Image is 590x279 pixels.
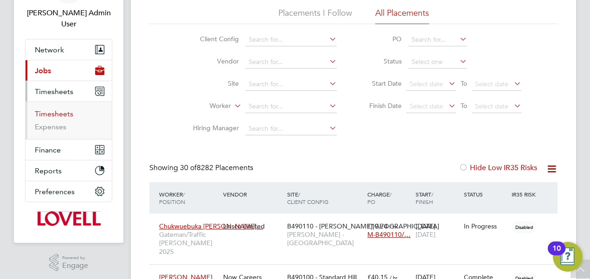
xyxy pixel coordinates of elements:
[509,186,541,203] div: IR35 Risk
[408,56,467,69] input: Select one
[159,230,218,256] span: Gateman/Traffic [PERSON_NAME] 2025
[365,186,413,210] div: Charge
[360,57,402,65] label: Status
[35,109,73,118] a: Timesheets
[360,101,402,110] label: Finish Date
[458,77,470,89] span: To
[410,80,443,88] span: Select date
[35,66,51,75] span: Jobs
[26,81,112,101] button: Timesheets
[285,186,365,210] div: Site
[186,79,239,88] label: Site
[26,39,112,60] button: Network
[186,57,239,65] label: Vendor
[26,139,112,160] button: Finance
[287,190,328,205] span: / Client Config
[25,211,112,226] a: Go to home page
[62,262,88,270] span: Engage
[245,78,337,91] input: Search for...
[278,7,352,24] li: Placements I Follow
[159,190,185,205] span: / Position
[37,211,100,226] img: lovell-logo-retina.png
[416,190,433,205] span: / Finish
[459,163,537,172] label: Hide Low IR35 Risks
[512,221,537,233] span: Disabled
[157,186,221,210] div: Worker
[149,163,255,173] div: Showing
[413,186,462,210] div: Start
[35,146,61,154] span: Finance
[35,87,73,96] span: Timesheets
[157,268,558,276] a: [PERSON_NAME]Site Manager 2025Now Careers LimitedB490100 - Standard Hill[PERSON_NAME] - [GEOGRAPH...
[458,100,470,112] span: To
[464,222,507,230] div: In Progress
[26,101,112,139] div: Timesheets
[25,7,112,30] span: Hays Admin User
[416,230,436,239] span: [DATE]
[186,35,239,43] label: Client Config
[390,223,398,230] span: / hr
[413,217,462,243] div: [DATE]
[49,254,89,272] a: Powered byEngage
[35,122,66,131] a: Expenses
[287,222,439,230] span: B490110 - [PERSON_NAME][GEOGRAPHIC_DATA]
[245,33,337,46] input: Search for...
[26,181,112,202] button: Preferences
[360,35,402,43] label: PO
[287,230,363,247] span: [PERSON_NAME] - [GEOGRAPHIC_DATA]
[26,60,112,81] button: Jobs
[462,186,510,203] div: Status
[35,187,75,196] span: Preferences
[245,122,337,135] input: Search for...
[367,190,391,205] span: / PO
[360,79,402,88] label: Start Date
[245,100,337,113] input: Search for...
[552,248,561,260] div: 10
[367,230,410,239] span: M-B490110/…
[180,163,197,172] span: 30 of
[245,56,337,69] input: Search for...
[475,80,508,88] span: Select date
[35,45,64,54] span: Network
[178,101,231,111] label: Worker
[26,160,112,181] button: Reports
[375,7,429,24] li: All Placements
[62,254,88,262] span: Powered by
[35,166,62,175] span: Reports
[180,163,253,172] span: 8282 Placements
[221,186,285,203] div: Vendor
[221,217,285,235] div: Linsco Limited
[186,124,239,132] label: Hiring Manager
[475,102,508,110] span: Select date
[410,102,443,110] span: Select date
[159,222,263,230] span: Chukwuebuka [PERSON_NAME]…
[367,222,388,230] span: £19.74
[553,242,583,272] button: Open Resource Center, 10 new notifications
[157,217,558,225] a: Chukwuebuka [PERSON_NAME]…Gateman/Traffic [PERSON_NAME] 2025Linsco LimitedB490110 - [PERSON_NAME]...
[408,33,467,46] input: Search for...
